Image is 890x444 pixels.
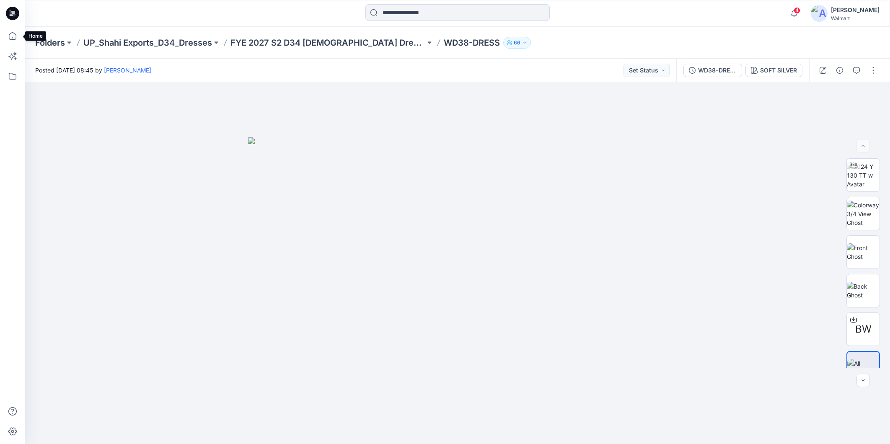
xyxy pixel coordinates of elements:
[230,37,425,49] a: FYE 2027 S2 D34 [DEMOGRAPHIC_DATA] Dresses - Shahi
[847,162,880,188] img: 2024 Y 130 TT w Avatar
[83,37,212,49] a: UP_Shahi Exports_D34_Dresses
[831,15,880,21] div: Walmart
[811,5,828,22] img: avatar
[248,137,667,444] img: eyJhbGciOiJIUzI1NiIsImtpZCI6IjAiLCJzbHQiOiJzZXMiLCJ0eXAiOiJKV1QifQ.eyJkYXRhIjp7InR5cGUiOiJzdG9yYW...
[35,66,151,75] span: Posted [DATE] 08:45 by
[833,64,846,77] button: Details
[35,37,65,49] a: Folders
[503,37,531,49] button: 66
[847,282,880,299] img: Back Ghost
[444,37,500,49] p: WD38-DRESS
[104,67,151,74] a: [PERSON_NAME]
[847,359,879,377] img: All colorways
[831,5,880,15] div: [PERSON_NAME]
[745,64,802,77] button: SOFT SILVER
[514,38,520,47] p: 66
[847,201,880,227] img: Colorway 3/4 View Ghost
[794,7,800,14] span: 4
[847,243,880,261] img: Front Ghost
[683,64,742,77] button: WD38-DRESS
[698,66,737,75] div: WD38-DRESS
[855,322,872,337] span: BW
[760,66,797,75] div: SOFT SILVER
